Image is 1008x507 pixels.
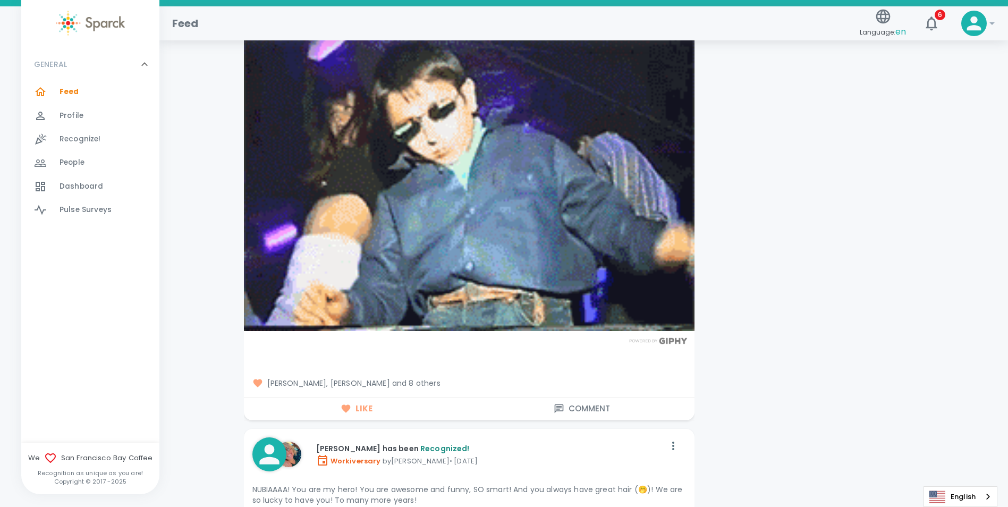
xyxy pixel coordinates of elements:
button: Like [244,398,469,420]
a: Dashboard [21,175,159,198]
a: People [21,151,159,174]
span: Pulse Surveys [60,205,112,215]
aside: Language selected: English [924,486,997,507]
p: by [PERSON_NAME] • [DATE] [316,454,665,467]
span: Dashboard [60,181,103,192]
a: English [924,487,997,506]
img: Powered by GIPHY [626,337,690,344]
p: [PERSON_NAME] has been [316,443,665,454]
p: NUBIAAAA! You are my hero! You are awesome and funny, SO smart! And you always have great hair (🤭... [252,484,686,505]
span: People [60,157,84,168]
img: Sparck logo [56,11,125,36]
a: Profile [21,104,159,128]
h1: Feed [172,15,199,32]
span: [PERSON_NAME], [PERSON_NAME] and 8 others [252,378,686,388]
a: Recognize! [21,128,159,151]
span: 6 [935,10,945,20]
span: Workiversary [316,456,381,466]
a: Pulse Surveys [21,198,159,222]
div: GENERAL [21,80,159,226]
img: Picture of Emily Eaton [276,442,301,467]
span: Language: [860,25,906,39]
a: Feed [21,80,159,104]
button: 6 [919,11,944,36]
button: Language:en [855,5,910,43]
span: Profile [60,111,83,121]
span: en [895,26,906,38]
span: Recognized! [420,443,470,454]
p: Copyright © 2017 - 2025 [21,477,159,486]
span: Recognize! [60,134,101,145]
div: GENERAL [21,48,159,80]
span: Feed [60,87,79,97]
button: Comment [469,398,694,420]
div: Language [924,486,997,507]
p: GENERAL [34,59,67,70]
p: Recognition as unique as you are! [21,469,159,477]
span: We San Francisco Bay Coffee [21,452,159,464]
a: Sparck logo [21,11,159,36]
